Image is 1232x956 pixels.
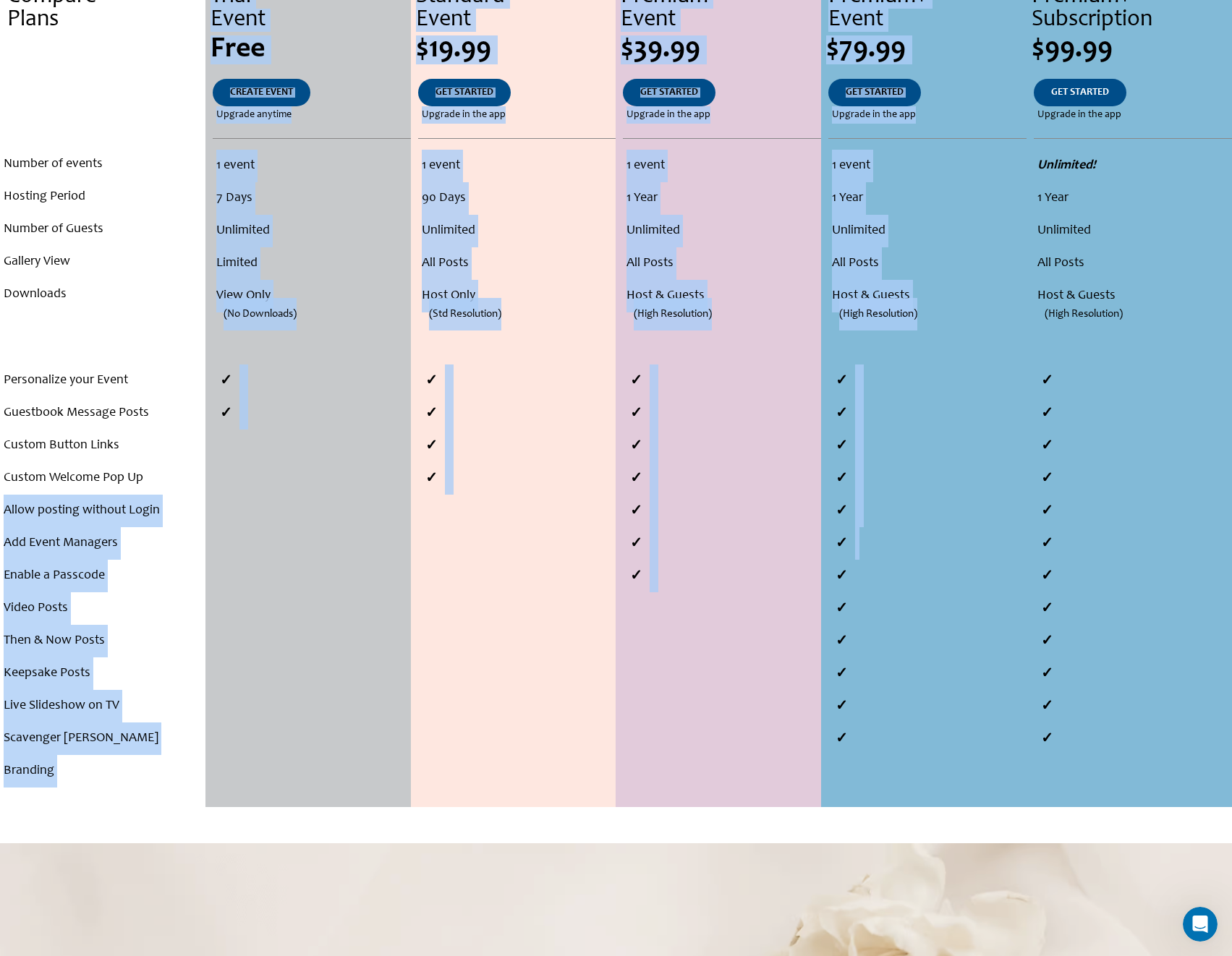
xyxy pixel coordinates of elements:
span: (Std Resolution) [429,298,501,330]
span: Upgrade anytime [216,106,292,124]
li: Guestbook Message Posts [4,397,202,430]
li: Personalize your Event [4,364,202,397]
a: GET STARTED [418,79,511,106]
li: 1 Year [626,182,817,215]
li: Number of Guests [4,213,202,246]
li: Hosting Period [4,181,202,213]
li: Gallery View [4,246,202,278]
span: . [99,35,106,64]
span: GET STARTED [1051,88,1109,98]
li: Unlimited [626,215,817,247]
li: 1 event [422,150,613,182]
span: . [101,110,104,120]
li: 90 Days [422,182,613,215]
li: Limited [216,247,406,280]
span: (High Resolution) [1045,298,1123,330]
a: GET STARTED [828,79,921,106]
li: Enable a Passcode [4,560,202,592]
li: Unlimited [832,215,1023,247]
li: Scavenger [PERSON_NAME] [4,722,202,755]
a: GET STARTED [1034,79,1126,106]
a: GET STARTED [623,79,715,106]
li: Number of events [4,148,202,181]
li: All Posts [832,247,1023,280]
li: Branding [4,755,202,788]
li: Unlimited [1037,215,1228,247]
li: Custom Button Links [4,430,202,462]
li: 1 event [626,150,817,182]
li: View Only [216,280,406,312]
div: Free [211,35,411,64]
iframe: Intercom live chat [1183,907,1218,942]
li: All Posts [422,247,613,280]
li: Host & Guests [626,280,817,312]
div: $79.99 [826,35,1027,64]
li: 1 Year [1037,182,1228,215]
div: $39.99 [621,35,821,64]
span: Upgrade in the app [626,106,710,124]
li: Host Only [422,280,613,312]
a: . [84,79,122,106]
span: CREATE EVENT [230,88,293,98]
li: Host & Guests [832,280,1023,312]
li: Add Event Managers [4,527,202,560]
li: Live Slideshow on TV [4,690,202,722]
li: Unlimited [422,215,613,247]
span: GET STARTED [640,88,698,98]
li: 1 event [216,150,406,182]
strong: Unlimited! [1037,159,1096,172]
span: . [101,88,104,98]
span: (High Resolution) [839,298,917,330]
li: Host & Guests [1037,280,1228,312]
li: Custom Welcome Pop Up [4,462,202,495]
li: All Posts [1037,247,1228,280]
span: Upgrade in the app [832,106,916,124]
li: Allow posting without Login [4,495,202,527]
span: Upgrade in the app [1037,106,1121,124]
div: $99.99 [1032,35,1232,64]
li: 7 Days [216,182,406,215]
li: Downloads [4,278,202,311]
span: GET STARTED [436,88,493,98]
li: Then & Now Posts [4,625,202,657]
div: $19.99 [416,35,616,64]
span: (No Downloads) [224,298,297,330]
span: GET STARTED [846,88,904,98]
li: 1 Year [832,182,1023,215]
li: Unlimited [216,215,406,247]
li: All Posts [626,247,817,280]
li: Keepsake Posts [4,657,202,690]
li: 1 event [832,150,1023,182]
span: Upgrade in the app [422,106,506,124]
a: CREATE EVENT [213,79,310,106]
span: (High Resolution) [634,298,712,330]
li: Video Posts [4,592,202,625]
